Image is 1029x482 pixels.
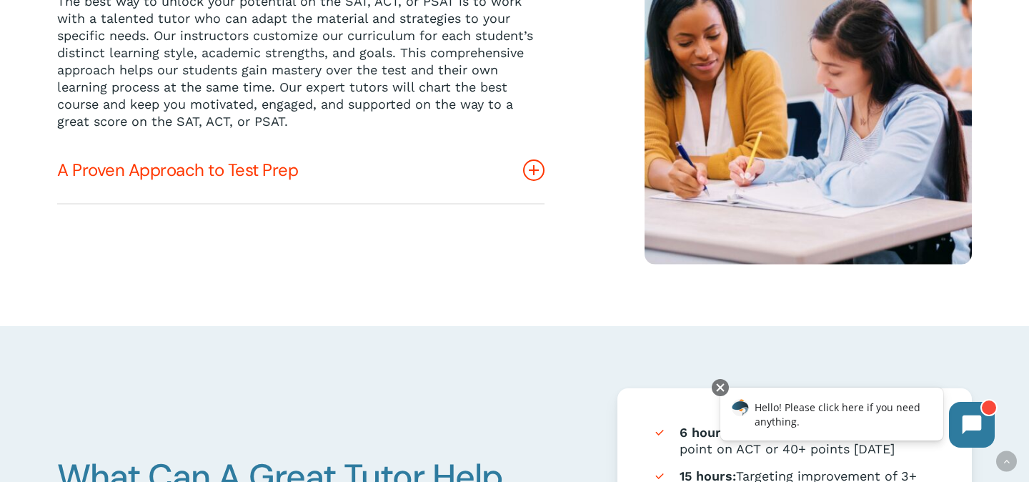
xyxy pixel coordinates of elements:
[705,376,1009,462] iframe: Chatbot
[57,137,545,203] a: A Proven Approach to Test Prep
[680,425,732,440] strong: 6 hours:
[652,424,936,458] li: Targeting improvement of 1+ point on ACT or 40+ points [DATE]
